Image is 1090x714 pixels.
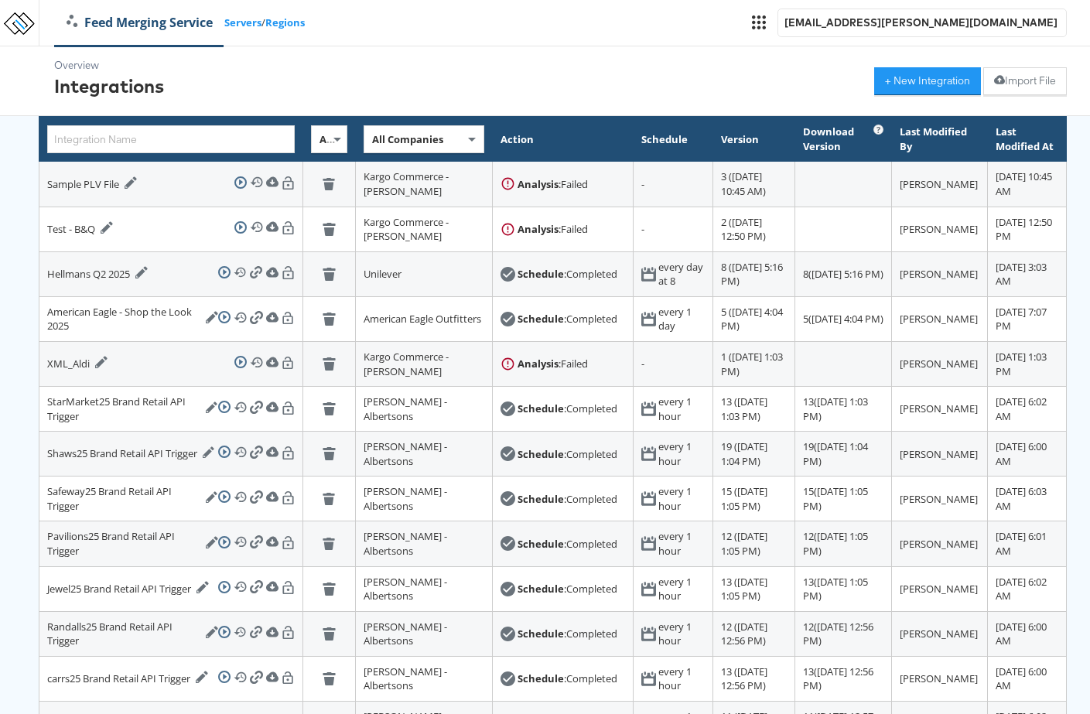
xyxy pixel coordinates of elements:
td: 12 ([DATE] 1:05 PM) [713,521,794,566]
div: every 1 hour [658,575,705,603]
td: [PERSON_NAME] [892,521,988,566]
strong: Schedule [518,312,564,326]
td: 2 ([DATE] 12:50 PM) [713,207,794,251]
div: - [641,357,705,371]
div: 12 ( [DATE] 12:56 PM ) [803,620,883,648]
div: 15 ( [DATE] 1:05 PM ) [803,484,883,513]
div: Shaws25 Brand Retail API Trigger [47,446,215,462]
div: StarMarket25 Brand Retail API Trigger [47,395,218,423]
td: [PERSON_NAME] - Albertsons [355,521,492,566]
div: : Failed [518,177,588,192]
td: [DATE] 6:01 AM [988,521,1067,566]
div: : Completed [518,537,617,552]
td: [PERSON_NAME] [892,566,988,611]
div: XML_Aldi [47,356,108,371]
input: Integration Name [47,125,295,153]
div: Integrations [54,73,164,99]
div: 8 ( [DATE] 5:16 PM ) [803,267,883,282]
td: 13 ([DATE] 1:03 PM) [713,387,794,432]
td: [DATE] 6:00 AM [988,656,1067,701]
td: Kargo Commerce - [PERSON_NAME] [355,207,492,251]
td: [PERSON_NAME] - Albertsons [355,387,492,432]
td: [DATE] 3:03 AM [988,251,1067,296]
div: : Completed [518,627,617,641]
strong: Schedule [518,492,564,506]
div: every 1 day [658,305,705,333]
th: Last Modified At [988,117,1067,162]
td: [PERSON_NAME] [892,251,988,296]
div: every 1 hour [658,439,705,468]
div: [EMAIL_ADDRESS][PERSON_NAME][DOMAIN_NAME] [784,15,1060,30]
strong: Analysis [518,357,559,371]
div: Overview [54,58,164,73]
strong: Schedule [518,401,564,415]
div: Sample PLV File [47,176,137,192]
div: 13 ( [DATE] 12:56 PM ) [803,664,883,693]
td: Kargo Commerce - [PERSON_NAME] [355,341,492,386]
div: every 1 hour [658,664,705,693]
td: 13 ([DATE] 1:05 PM) [713,566,794,611]
a: Regions [265,15,305,30]
div: Safeway25 Brand Retail API Trigger [47,484,218,513]
div: 5 ( [DATE] 4:04 PM ) [803,312,883,326]
strong: Schedule [518,627,564,641]
div: / [55,14,305,32]
td: [PERSON_NAME] - Albertsons [355,432,492,477]
div: : Completed [518,312,617,326]
button: Import File [983,67,1067,95]
td: [PERSON_NAME] [892,207,988,251]
td: 5 ([DATE] 4:04 PM) [713,296,794,341]
div: Pavilions25 Brand Retail API Trigger [47,529,218,558]
td: [PERSON_NAME] - Albertsons [355,477,492,521]
div: every 1 hour [658,620,705,648]
div: : Completed [518,267,617,282]
strong: Analysis [518,177,559,191]
td: 1 ([DATE] 1:03 PM) [713,341,794,386]
td: [PERSON_NAME] [892,611,988,656]
td: Kargo Commerce - [PERSON_NAME] [355,162,492,207]
td: [PERSON_NAME] - Albertsons [355,656,492,701]
span: All [319,132,335,146]
td: [DATE] 7:07 PM [988,296,1067,341]
td: [DATE] 6:03 AM [988,477,1067,521]
td: American Eagle Outfitters [355,296,492,341]
div: 19 ( [DATE] 1:04 PM ) [803,439,883,468]
td: [PERSON_NAME] [892,432,988,477]
div: Hellmans Q2 2025 [47,266,148,282]
strong: Schedule [518,537,564,551]
td: [DATE] 6:02 AM [988,566,1067,611]
td: 13 ([DATE] 12:56 PM) [713,656,794,701]
div: every day at 8 [658,260,705,289]
th: Last Modified By [892,117,988,162]
span: All Companies [372,132,443,146]
td: 8 ([DATE] 5:16 PM) [713,251,794,296]
th: Action [493,117,634,162]
div: 13 ( [DATE] 1:03 PM ) [803,395,883,423]
td: [PERSON_NAME] - Albertsons [355,611,492,656]
td: [PERSON_NAME] [892,341,988,386]
div: : Failed [518,222,588,237]
a: Servers [224,15,261,30]
td: 15 ([DATE] 1:05 PM) [713,477,794,521]
strong: Analysis [518,222,559,236]
div: 13 ( [DATE] 1:05 PM ) [803,575,883,603]
a: Feed Merging Service [55,14,224,32]
th: Version [713,117,794,162]
div: carrs25 Brand Retail API Trigger [47,671,208,686]
div: Jewel25 Brand Retail API Trigger [47,581,209,596]
div: : Completed [518,582,617,596]
td: [DATE] 6:00 AM [988,432,1067,477]
strong: Schedule [518,447,564,461]
td: 19 ([DATE] 1:04 PM) [713,432,794,477]
div: every 1 hour [658,529,705,558]
div: Randalls25 Brand Retail API Trigger [47,620,218,648]
button: + New Integration [874,67,981,95]
th: Schedule [634,117,713,162]
div: - [641,177,705,192]
td: 3 ([DATE] 10:45 AM) [713,162,794,207]
div: American Eagle - Shop the Look 2025 [47,305,218,333]
td: [PERSON_NAME] [892,296,988,341]
strong: Schedule [518,671,564,685]
td: [DATE] 1:03 PM [988,341,1067,386]
div: : Failed [518,357,588,371]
